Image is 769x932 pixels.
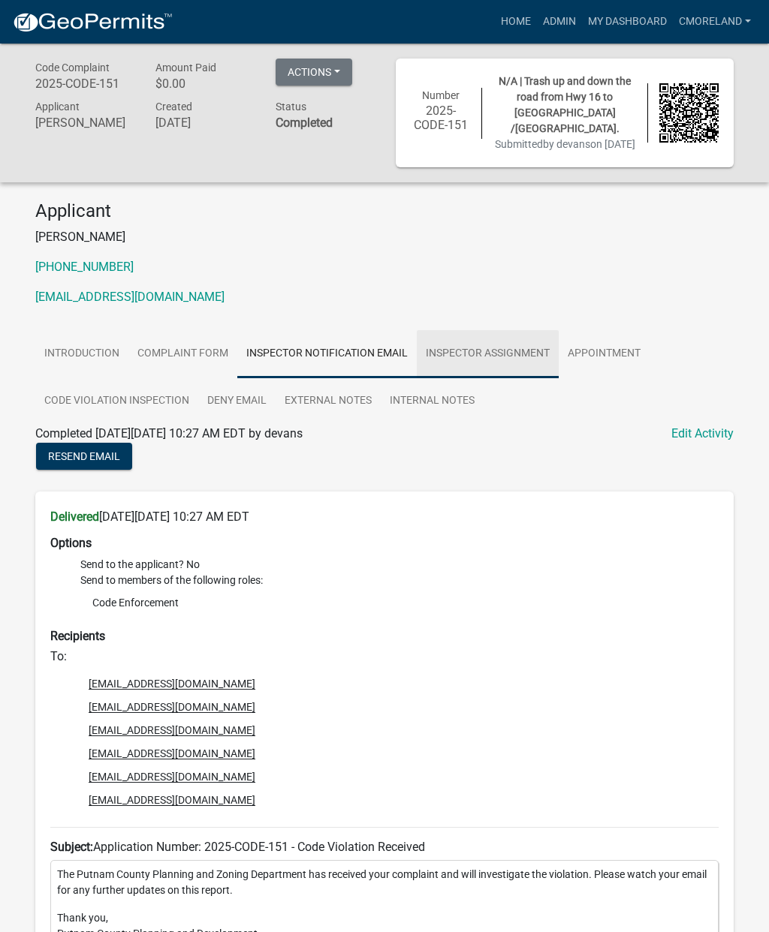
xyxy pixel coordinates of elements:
a: cmoreland [673,8,757,36]
img: QR code [659,83,719,143]
span: Status [276,101,306,113]
a: [EMAIL_ADDRESS][DOMAIN_NAME] [35,290,225,304]
strong: Recipients [50,629,105,643]
li: Code Enforcement [80,591,719,614]
a: Edit Activity [671,425,734,443]
p: The Putnam County Planning and Zoning Department has received your complaint and will investigate... [57,867,712,898]
a: Inspector Notification Email [237,330,417,378]
span: Resend Email [48,450,120,462]
button: Resend Email [36,443,132,470]
strong: Completed [276,116,333,130]
strong: Options [50,536,92,550]
h6: [PERSON_NAME] [35,116,133,130]
h6: 2025-CODE-151 [35,77,133,91]
a: Inspector Assignment [417,330,559,378]
button: Actions [276,59,352,86]
a: [PHONE_NUMBER] [35,260,134,274]
a: Admin [537,8,582,36]
h6: $0.00 [155,77,253,91]
h6: 2025-CODE-151 [411,104,470,132]
span: Number [422,89,460,101]
span: Created [155,101,192,113]
h6: To: [50,649,719,663]
a: External Notes [276,377,381,425]
li: Send to the applicant? No [80,557,719,573]
span: by devans [543,138,590,150]
a: Appointment [559,330,650,378]
span: Amount Paid [155,62,216,74]
a: Complaint Form [128,330,237,378]
a: Home [495,8,537,36]
h6: [DATE] [155,116,253,130]
strong: Subject: [50,840,93,854]
h4: Applicant [35,200,734,222]
h6: [DATE][DATE] 10:27 AM EDT [50,510,719,524]
p: [PERSON_NAME] [35,228,734,246]
span: Submitted on [DATE] [495,138,635,150]
li: Send to members of the following roles: [80,573,719,617]
a: Code Violation Inspection [35,377,198,425]
a: Deny Email [198,377,276,425]
strong: Delivered [50,510,99,524]
span: Code Complaint [35,62,110,74]
span: Completed [DATE][DATE] 10:27 AM EDT by devans [35,426,303,440]
span: Applicant [35,101,80,113]
a: My Dashboard [582,8,673,36]
span: N/A | Trash up and down the road from Hwy 16 to [GEOGRAPHIC_DATA] /[GEOGRAPHIC_DATA]. [499,75,631,134]
a: Internal Notes [381,377,484,425]
h6: Application Number: 2025-CODE-151 - Code Violation Received [50,840,719,854]
a: Introduction [35,330,128,378]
